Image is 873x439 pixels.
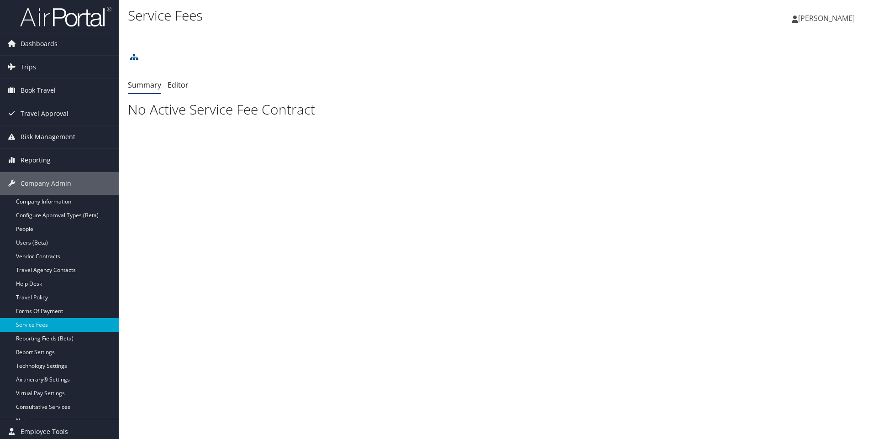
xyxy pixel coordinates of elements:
[792,5,864,32] a: [PERSON_NAME]
[21,56,36,78] span: Trips
[798,13,855,23] span: [PERSON_NAME]
[21,32,58,55] span: Dashboards
[168,80,189,90] a: Editor
[128,100,864,119] h1: No Active Service Fee Contract
[21,149,51,172] span: Reporting
[21,125,75,148] span: Risk Management
[21,102,68,125] span: Travel Approval
[128,80,161,90] a: Summary
[21,172,71,195] span: Company Admin
[20,6,111,27] img: airportal-logo.png
[128,6,619,25] h1: Service Fees
[21,79,56,102] span: Book Travel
